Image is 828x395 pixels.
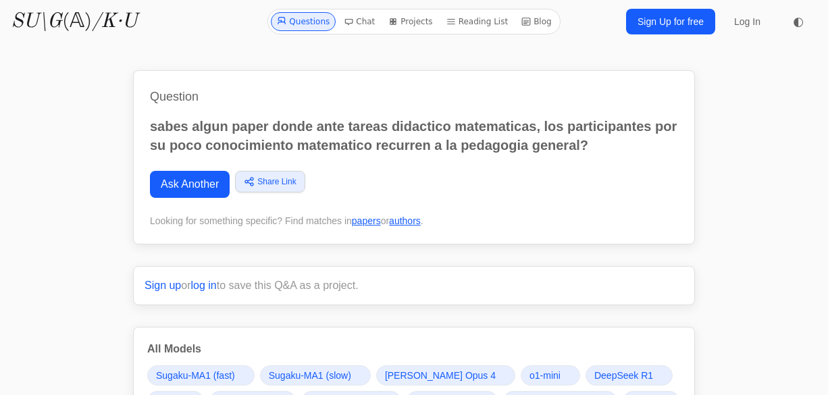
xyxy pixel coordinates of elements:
[389,215,421,226] a: authors
[352,215,381,226] a: papers
[147,341,681,357] h3: All Models
[150,214,678,228] div: Looking for something specific? Find matches in or .
[441,12,514,31] a: Reading List
[156,369,235,382] span: Sugaku-MA1 (fast)
[383,12,438,31] a: Projects
[191,280,217,291] a: log in
[726,9,769,34] a: Log In
[145,278,683,294] p: or to save this Q&A as a project.
[385,369,496,382] span: [PERSON_NAME] Opus 4
[529,369,561,382] span: o1-mini
[150,87,678,106] h1: Question
[586,365,673,386] a: DeepSeek R1
[150,171,230,198] a: Ask Another
[11,11,62,32] i: SU\G
[626,9,715,34] a: Sign Up for free
[376,365,515,386] a: [PERSON_NAME] Opus 4
[147,365,255,386] a: Sugaku-MA1 (fast)
[260,365,371,386] a: Sugaku-MA1 (slow)
[594,369,653,382] span: DeepSeek R1
[145,280,181,291] a: Sign up
[92,11,137,32] i: /K·U
[521,365,580,386] a: o1-mini
[257,176,296,188] span: Share Link
[338,12,380,31] a: Chat
[269,369,351,382] span: Sugaku-MA1 (slow)
[785,8,812,35] button: ◐
[516,12,557,31] a: Blog
[793,16,804,28] span: ◐
[150,117,678,155] p: sabes algun paper donde ante tareas didactico matematicas, los participantes por su poco conocimi...
[271,12,336,31] a: Questions
[11,9,137,34] a: SU\G(𝔸)/K·U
